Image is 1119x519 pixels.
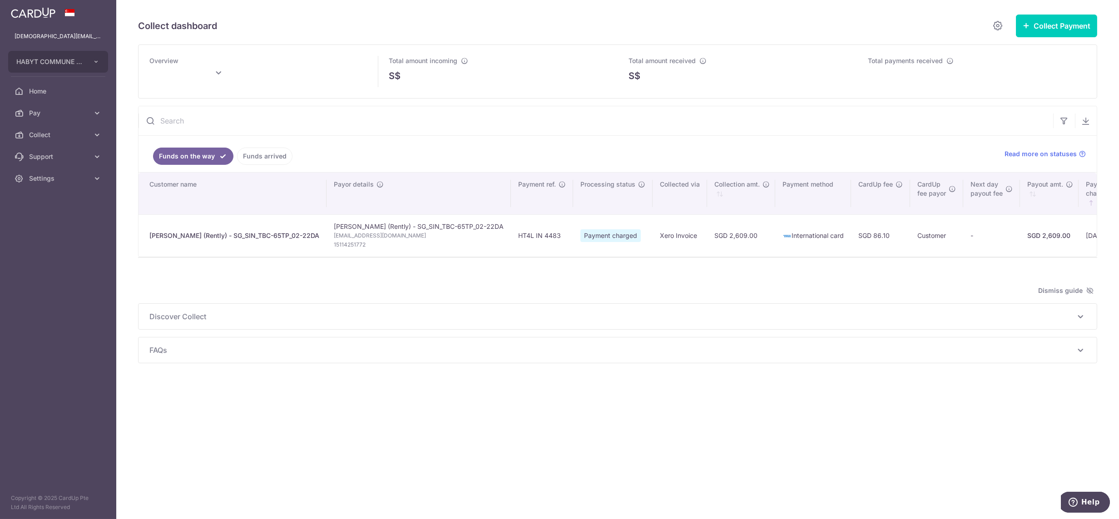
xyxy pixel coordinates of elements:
p: Discover Collect [149,311,1086,322]
span: Support [29,152,89,161]
span: Pay [29,109,89,118]
span: Overview [149,57,178,64]
span: Total payments received [868,57,943,64]
span: Payment charged [580,229,641,242]
th: Customer name [139,173,327,214]
th: Payment ref. [511,173,573,214]
p: FAQs [149,345,1086,356]
th: Processing status [573,173,653,214]
a: Funds arrived [237,148,292,165]
td: International card [775,214,851,257]
span: [EMAIL_ADDRESS][DOMAIN_NAME] [334,231,504,240]
div: SGD 2,609.00 [1027,231,1071,240]
span: HABYT COMMUNE SINGAPORE 2 PTE. LTD. [16,57,84,66]
span: S$ [389,69,401,83]
span: Help [20,6,39,15]
th: Payout amt. : activate to sort column ascending [1020,173,1079,214]
span: Processing status [580,180,635,189]
span: FAQs [149,345,1075,356]
td: SGD 2,609.00 [707,214,775,257]
input: Search [139,106,1053,135]
span: CardUp fee [858,180,893,189]
span: Payor details [334,180,374,189]
td: Xero Invoice [653,214,707,257]
th: CardUp fee [851,173,910,214]
img: CardUp [11,7,55,18]
span: CardUp fee payor [917,180,946,198]
button: HABYT COMMUNE SINGAPORE 2 PTE. LTD. [8,51,108,73]
span: Read more on statuses [1005,149,1077,158]
th: Payor details [327,173,511,214]
span: Dismiss guide [1038,285,1094,296]
h5: Collect dashboard [138,19,217,33]
th: Payment method [775,173,851,214]
div: [PERSON_NAME] (Rently) - SG_SIN_TBC-65TP_02-22DA [149,231,319,240]
th: CardUpfee payor [910,173,963,214]
span: S$ [629,69,640,83]
span: Collection amt. [714,180,760,189]
td: - [963,214,1020,257]
td: HT4L IN 4483 [511,214,573,257]
td: SGD 86.10 [851,214,910,257]
span: Collect [29,130,89,139]
span: Next day payout fee [970,180,1003,198]
p: [DEMOGRAPHIC_DATA][EMAIL_ADDRESS][DOMAIN_NAME] [15,32,102,41]
span: Home [29,87,89,96]
button: Collect Payment [1016,15,1097,37]
iframe: Opens a widget where you can find more information [1061,492,1110,514]
img: american-express-sm-c955881869ff4294d00fd038735fb651958d7f10184fcf1bed3b24c57befb5f2.png [782,232,792,241]
th: Next daypayout fee [963,173,1020,214]
a: Read more on statuses [1005,149,1086,158]
td: [PERSON_NAME] (Rently) - SG_SIN_TBC-65TP_02-22DA [327,214,511,257]
th: Collected via [653,173,707,214]
span: Payout amt. [1027,180,1063,189]
span: Payment ref. [518,180,556,189]
th: Collection amt. : activate to sort column ascending [707,173,775,214]
span: Total amount incoming [389,57,458,64]
a: Funds on the way [153,148,233,165]
span: Settings [29,174,89,183]
td: Customer [910,214,963,257]
span: 15114251772 [334,240,504,249]
span: Total amount received [629,57,696,64]
span: Discover Collect [149,311,1075,322]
